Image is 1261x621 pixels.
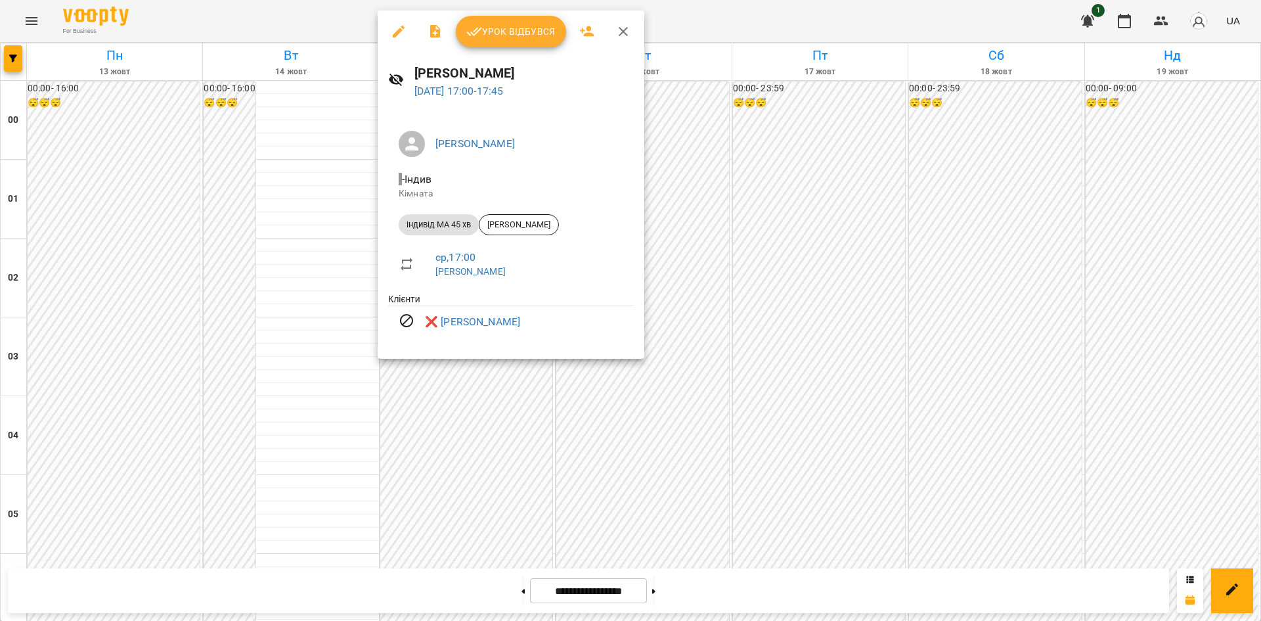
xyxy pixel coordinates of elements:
button: Урок відбувся [456,16,566,47]
div: [PERSON_NAME] [479,214,559,235]
a: ср , 17:00 [435,251,476,264]
span: Урок відбувся [466,24,556,39]
svg: Візит скасовано [399,313,414,329]
a: [DATE] 17:00-17:45 [414,85,504,97]
a: [PERSON_NAME] [435,266,506,277]
span: - Індив [399,173,434,185]
span: [PERSON_NAME] [479,219,558,231]
ul: Клієнти [388,292,634,343]
span: індивід МА 45 хв [399,219,479,231]
a: [PERSON_NAME] [435,137,515,150]
a: ❌ [PERSON_NAME] [425,314,520,330]
h6: [PERSON_NAME] [414,63,634,83]
p: Кімната [399,187,623,200]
